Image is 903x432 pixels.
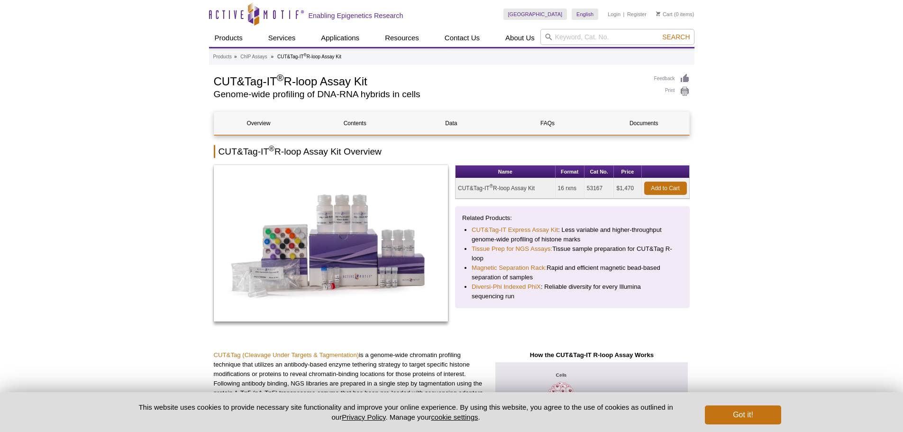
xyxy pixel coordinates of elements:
li: : Less variable and higher-throughput genome-wide profiling of histone marks [472,225,673,244]
a: Overview [214,112,303,135]
li: » [271,54,274,59]
a: CUT&Tag-IT Express Assay Kit [472,225,558,235]
td: CUT&Tag-IT R-loop Assay Kit [456,178,556,199]
sup: ® [269,145,274,153]
li: CUT&Tag-IT R-loop Assay Kit [277,54,341,59]
a: Services [263,29,301,47]
a: About Us [500,29,540,47]
button: Got it! [705,405,781,424]
img: CUT&Tag-IT<sup>®</sup> R-loop Assay Kit [214,165,448,322]
a: Tissue Prep for NGS Assays: [472,244,552,254]
th: Name [456,165,556,178]
a: Contents [310,112,400,135]
img: Your Cart [656,11,660,16]
th: Format [556,165,584,178]
h2: Genome-wide profiling of DNA-RNA hybrids in cells [214,90,645,99]
p: This website uses cookies to provide necessary site functionality and improve your online experie... [122,402,690,422]
h2: Enabling Epigenetics Research [309,11,403,20]
sup: ® [277,73,284,83]
h2: CUT&Tag-IT R-loop Assay Kit Overview [214,145,690,158]
input: Keyword, Cat. No. [540,29,694,45]
td: 53167 [584,178,614,199]
th: Cat No. [584,165,614,178]
strong: How the CUT&Tag-IT R-loop Assay Works [530,351,654,358]
li: | [623,9,625,20]
button: Search [659,33,693,41]
li: Rapid and efficient magnetic bead-based separation of samples [472,263,673,282]
a: Print [654,86,690,97]
a: Applications [315,29,365,47]
span: Search [662,33,690,41]
a: Contact Us [439,29,485,47]
a: Add to Cart [644,182,687,195]
li: » [234,54,237,59]
a: CUT&Tag (Cleavage Under Targets & Tagmentation) [214,351,359,358]
a: Products [209,29,248,47]
a: FAQs [503,112,592,135]
td: 16 rxns [556,178,584,199]
li: (0 items) [656,9,694,20]
button: cookie settings [431,413,478,421]
th: Price [614,165,641,178]
a: Cart [656,11,673,18]
a: Diversi-Phi Indexed PhiX [472,282,541,292]
a: Data [407,112,496,135]
a: Documents [599,112,688,135]
a: Magnetic Separation Rack: [472,263,547,273]
sup: ® [304,53,307,57]
a: Login [608,11,620,18]
a: Resources [379,29,425,47]
p: Related Products: [462,213,683,223]
li: Tissue sample preparation for CUT&Tag R-loop [472,244,673,263]
sup: ® [490,184,493,189]
a: English [572,9,598,20]
a: Privacy Policy [342,413,385,421]
a: Products [213,53,232,61]
a: Register [627,11,647,18]
a: Feedback [654,74,690,84]
h1: CUT&Tag-IT R-loop Assay Kit [214,74,645,88]
p: is a genome-wide chromatin profiling technique that utilizes an antibody-based enzyme tethering s... [214,350,487,398]
td: $1,470 [614,178,641,199]
a: ChIP Assays [240,53,267,61]
a: [GEOGRAPHIC_DATA] [503,9,567,20]
li: : Reliable diversity for every Illumina sequencing run [472,282,673,301]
